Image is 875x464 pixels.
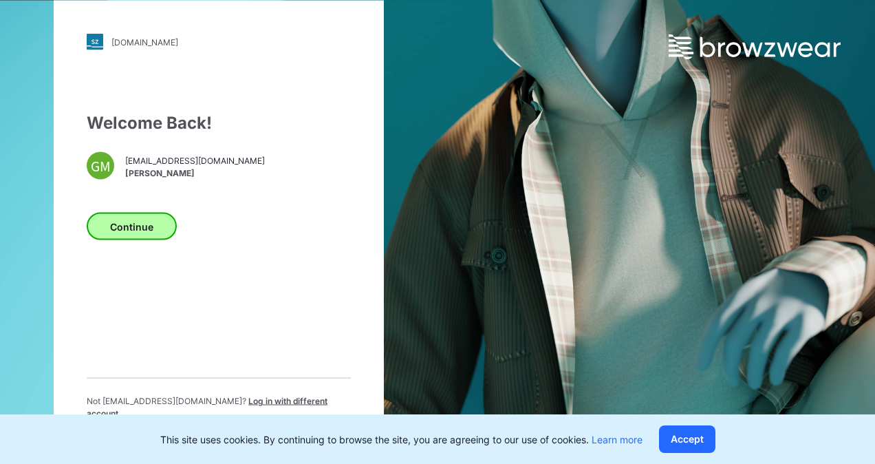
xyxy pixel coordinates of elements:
[87,213,177,240] button: Continue
[669,34,841,59] img: browzwear-logo.e42bd6dac1945053ebaf764b6aa21510.svg
[160,432,642,447] p: This site uses cookies. By continuing to browse the site, you are agreeing to our use of cookies.
[87,34,351,50] a: [DOMAIN_NAME]
[111,36,178,47] div: [DOMAIN_NAME]
[87,395,351,420] p: Not [EMAIL_ADDRESS][DOMAIN_NAME] ?
[125,167,265,179] span: [PERSON_NAME]
[592,434,642,445] a: Learn more
[87,152,114,180] div: GM
[125,154,265,167] span: [EMAIL_ADDRESS][DOMAIN_NAME]
[659,425,715,453] button: Accept
[87,34,103,50] img: stylezone-logo.562084cfcfab977791bfbf7441f1a819.svg
[87,111,351,136] div: Welcome Back!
